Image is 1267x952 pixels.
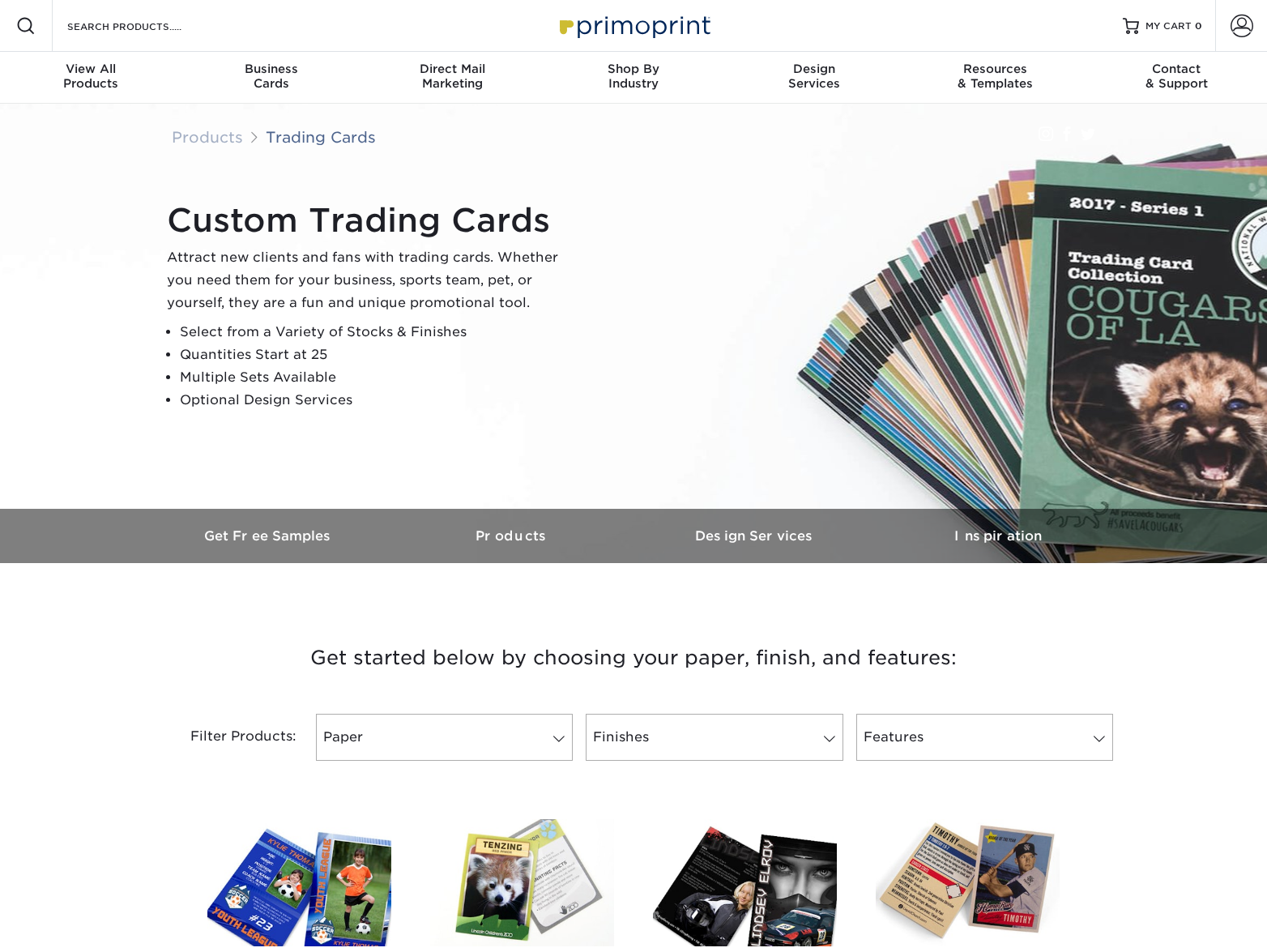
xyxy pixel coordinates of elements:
a: DesignServices [724,52,905,104]
a: Finishes [586,714,843,761]
a: BusinessCards [181,52,361,104]
a: Products [390,509,633,563]
li: Optional Design Services [180,389,572,412]
li: Quantities Start at 25 [180,344,572,366]
span: Resources [905,62,1086,76]
img: 18PT C1S Trading Cards [430,819,614,946]
div: & Templates [905,62,1086,91]
span: Business [181,62,361,76]
span: Design [724,62,905,76]
div: Services [724,62,905,91]
img: Primoprint [552,8,715,43]
span: 0 [1195,20,1202,32]
li: Select from a Variety of Stocks & Finishes [180,321,572,344]
div: Filter Products: [147,714,309,761]
h3: Products [390,528,633,544]
input: SEARCH PRODUCTS..... [66,16,224,36]
a: Design Services [633,509,877,563]
a: Products [172,128,243,146]
h3: Get started below by choosing your paper, finish, and features: [160,621,1107,694]
a: Inspiration [877,509,1120,563]
div: Industry [543,62,723,91]
img: Glossy UV Coated Trading Cards [207,819,391,946]
img: 14PT Uncoated Trading Cards [876,819,1060,946]
div: Cards [181,62,361,91]
div: & Support [1086,62,1267,91]
h3: Design Services [633,528,877,544]
img: Matte Trading Cards [653,819,837,946]
li: Multiple Sets Available [180,366,572,389]
span: MY CART [1145,19,1192,33]
div: Marketing [362,62,543,91]
a: Shop ByIndustry [543,52,723,104]
h3: Inspiration [877,528,1120,544]
span: Direct Mail [362,62,543,76]
h3: Get Free Samples [147,528,390,544]
a: Paper [316,714,573,761]
a: Direct MailMarketing [362,52,543,104]
span: Shop By [543,62,723,76]
a: Contact& Support [1086,52,1267,104]
a: Features [856,714,1113,761]
h1: Custom Trading Cards [167,201,572,240]
a: Get Free Samples [147,509,390,563]
p: Attract new clients and fans with trading cards. Whether you need them for your business, sports ... [167,246,572,314]
span: Contact [1086,62,1267,76]
a: Trading Cards [266,128,376,146]
a: Resources& Templates [905,52,1086,104]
